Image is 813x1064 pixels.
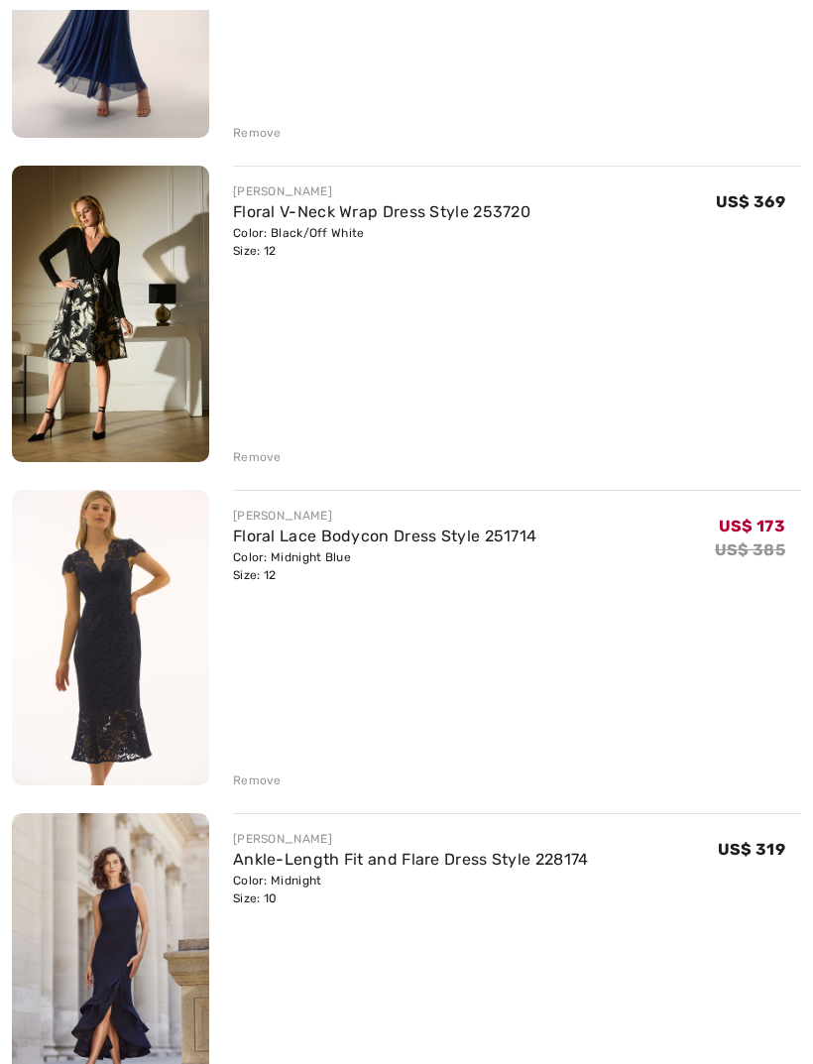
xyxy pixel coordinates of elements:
[233,448,282,466] div: Remove
[719,517,785,535] span: US$ 173
[12,166,209,462] img: Floral V-Neck Wrap Dress Style 253720
[12,490,209,785] img: Floral Lace Bodycon Dress Style 251714
[233,202,530,221] a: Floral V-Neck Wrap Dress Style 253720
[715,540,785,559] s: US$ 385
[233,872,589,907] div: Color: Midnight Size: 10
[233,850,589,869] a: Ankle-Length Fit and Flare Dress Style 228174
[233,548,536,584] div: Color: Midnight Blue Size: 12
[233,124,282,142] div: Remove
[233,224,530,260] div: Color: Black/Off White Size: 12
[233,771,282,789] div: Remove
[233,830,589,848] div: [PERSON_NAME]
[233,507,536,525] div: [PERSON_NAME]
[716,192,785,211] span: US$ 369
[718,840,785,859] span: US$ 319
[233,182,530,200] div: [PERSON_NAME]
[233,527,536,545] a: Floral Lace Bodycon Dress Style 251714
